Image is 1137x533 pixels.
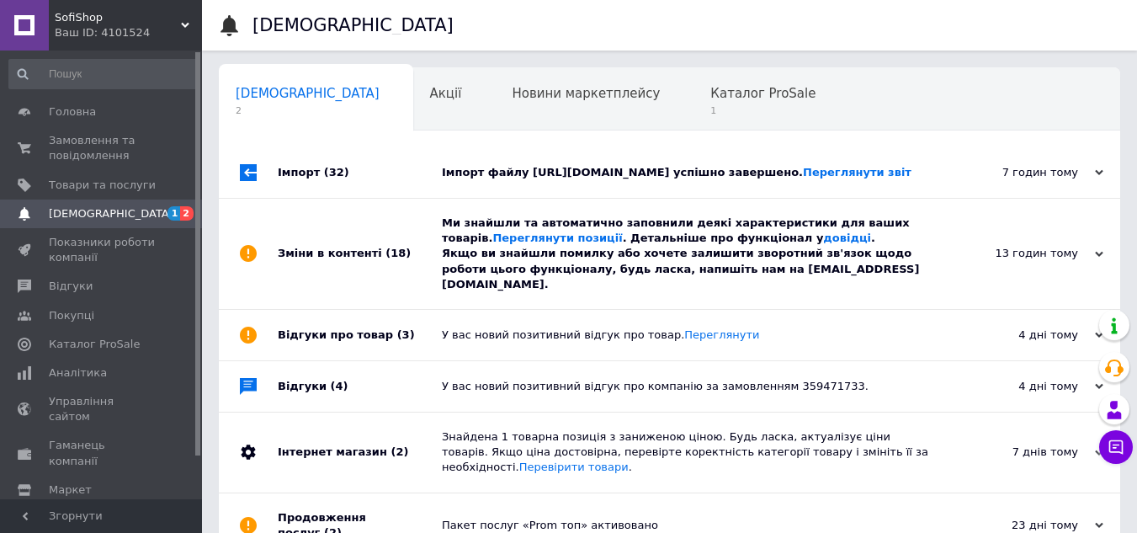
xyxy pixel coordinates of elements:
[49,308,94,323] span: Покупці
[8,59,199,89] input: Пошук
[492,232,622,244] a: Переглянути позиції
[278,413,442,493] div: Інтернет магазин
[278,361,442,412] div: Відгуки
[935,246,1103,261] div: 13 годин тому
[55,10,181,25] span: SofiShop
[55,25,202,40] div: Ваш ID: 4101524
[49,337,140,352] span: Каталог ProSale
[49,104,96,120] span: Головна
[278,310,442,360] div: Відгуки про товар
[49,235,156,265] span: Показники роботи компанії
[252,15,454,35] h1: [DEMOGRAPHIC_DATA]
[935,328,1103,343] div: 4 дні тому
[391,445,408,458] span: (2)
[803,166,911,179] a: Переглянути звіт
[442,165,935,180] div: Імпорт файлу [URL][DOMAIN_NAME] успішно завершено.
[512,86,660,101] span: Новини маркетплейсу
[442,429,935,476] div: Знайдена 1 товарна позиція з заниженою ціною. Будь ласка, актуалізує ціни товарів. Якщо ціна дост...
[935,379,1103,394] div: 4 дні тому
[331,380,348,392] span: (4)
[49,279,93,294] span: Відгуки
[442,518,935,533] div: Пакет послуг «Prom топ» активовано
[710,104,816,117] span: 1
[442,379,935,394] div: У вас новий позитивний відгук про компанію за замовленням 359471733.
[1099,430,1133,464] button: Чат з покупцем
[49,438,156,468] span: Гаманець компанії
[324,166,349,179] span: (32)
[278,199,442,309] div: Зміни в контенті
[278,147,442,198] div: Імпорт
[710,86,816,101] span: Каталог ProSale
[519,461,629,473] a: Перевірити товари
[684,328,759,341] a: Переглянути
[935,445,1103,460] div: 7 днів тому
[49,206,173,221] span: [DEMOGRAPHIC_DATA]
[167,206,181,221] span: 1
[935,165,1103,180] div: 7 годин тому
[823,232,871,244] a: довідці
[236,86,380,101] span: [DEMOGRAPHIC_DATA]
[397,328,415,341] span: (3)
[49,394,156,424] span: Управління сайтом
[49,482,92,498] span: Маркет
[430,86,462,101] span: Акції
[442,328,935,343] div: У вас новий позитивний відгук про товар.
[236,104,380,117] span: 2
[935,518,1103,533] div: 23 дні тому
[49,133,156,163] span: Замовлення та повідомлення
[442,216,935,292] div: Ми знайшли та автоматично заповнили деякі характеристики для ваших товарів. . Детальніше про функ...
[385,247,411,259] span: (18)
[180,206,194,221] span: 2
[49,365,107,381] span: Аналітика
[49,178,156,193] span: Товари та послуги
